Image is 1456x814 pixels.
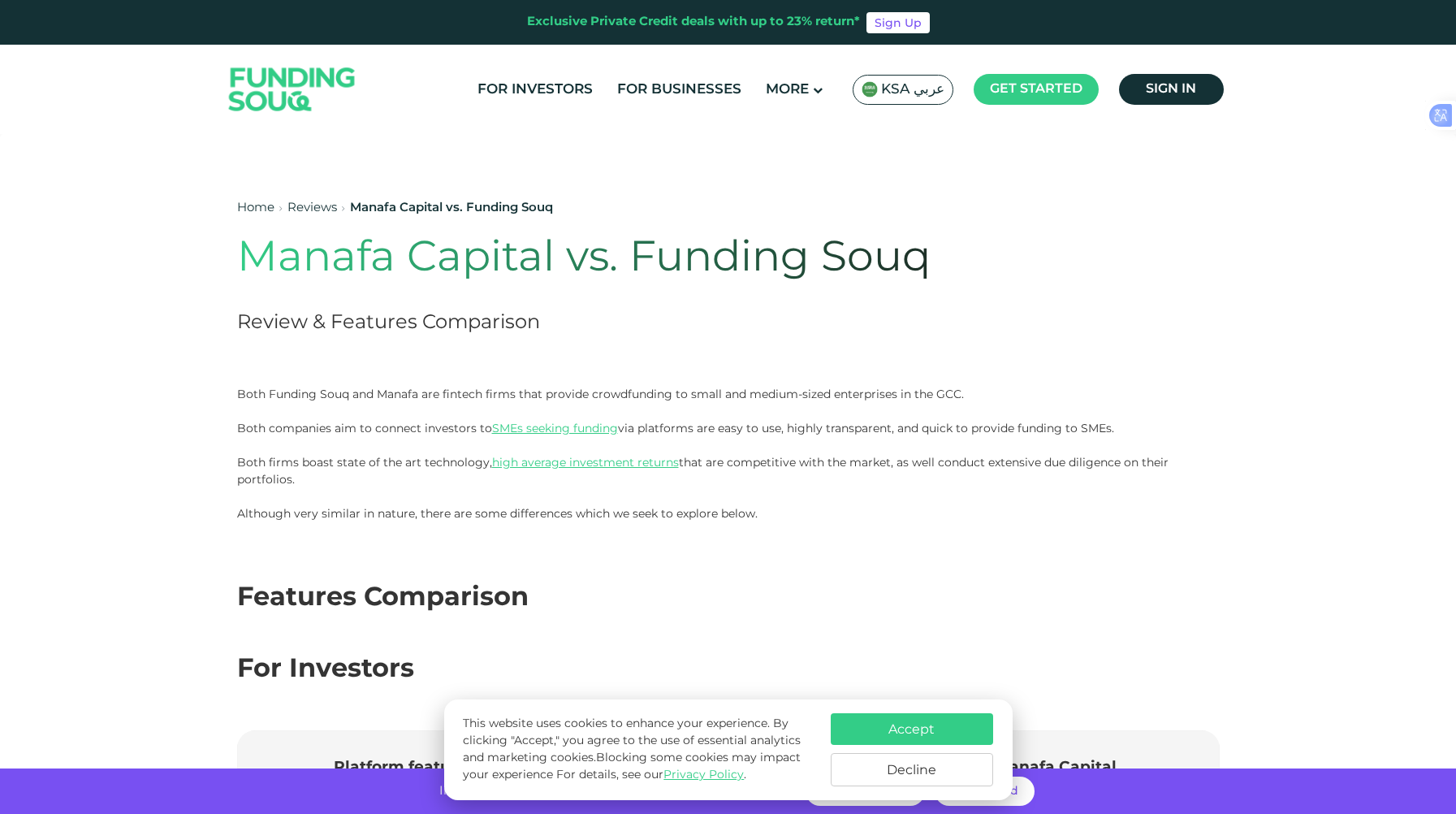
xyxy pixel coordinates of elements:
div: Exclusive Private Credit deals with up to 23% return* [527,13,860,32]
span: Both firms boast state of the art technology, that are competitive with the market, as well condu... [237,455,1169,487]
img: Logo [213,49,372,131]
span: For details, see our . [556,769,746,781]
a: For Investors [473,76,597,103]
span: Both companies aim to connect investors to via platforms are easy to use, highly transparent, and... [237,421,1114,435]
span: More [766,83,809,97]
a: Reviews [287,202,337,214]
span: Although very similar in nature, there are some differences which we seek to explore below. [237,506,758,521]
div: Manafa Capital vs. Funding Souq [350,199,553,218]
a: SMEs seeking funding [492,421,618,435]
p: This website uses cookies to enhance your experience. By clicking "Accept," you agree to the use ... [463,716,814,784]
span: Both Funding Souq and Manafa are fintech firms that provide crowdfunding to small and medium-size... [237,387,964,401]
button: Accept [831,713,993,745]
a: Home [237,202,274,214]
span: Sign in [1146,83,1196,95]
span: Invest with no hidden fees and get returns of up to [439,786,745,797]
span: KSA عربي [881,80,944,99]
a: high average investment returns [492,455,679,470]
span: Features Comparison [237,586,529,611]
img: SA Flag [862,81,878,97]
h1: Manafa Capital vs. Funding Souq [237,234,1023,284]
a: Privacy Policy [663,769,744,781]
h2: Review & Features Comparison [237,309,1023,337]
a: For Businesses [613,76,745,103]
div: For Investors [237,651,1220,690]
span: Blocking some cookies may impact your experience [463,752,801,781]
button: Decline [831,753,993,786]
span: Platform feature [334,757,467,776]
span: Get started [990,83,1082,95]
span: Manafa Capital [995,757,1117,776]
a: Sign in [1119,74,1224,105]
a: Sign Up [866,12,930,33]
